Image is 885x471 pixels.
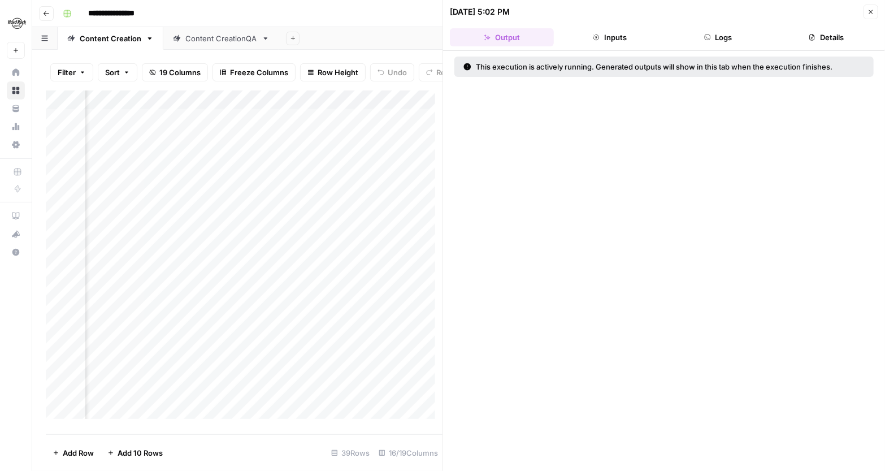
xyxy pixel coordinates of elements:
[388,67,407,78] span: Undo
[7,100,25,118] a: Your Data
[63,447,94,459] span: Add Row
[142,63,208,81] button: 19 Columns
[558,28,662,46] button: Inputs
[463,61,849,72] div: This execution is actively running. Generated outputs will show in this tab when the execution fi...
[7,243,25,261] button: Help + Support
[370,63,414,81] button: Undo
[46,444,101,462] button: Add Row
[212,63,296,81] button: Freeze Columns
[7,136,25,154] a: Settings
[80,33,141,44] div: Content Creation
[98,63,137,81] button: Sort
[163,27,279,50] a: Content CreationQA
[7,225,25,243] button: What's new?
[374,444,442,462] div: 16/19 Columns
[58,67,76,78] span: Filter
[450,28,554,46] button: Output
[105,67,120,78] span: Sort
[775,28,879,46] button: Details
[7,13,27,33] img: Hard Rock Digital Logo
[7,118,25,136] a: Usage
[159,67,201,78] span: 19 Columns
[327,444,374,462] div: 39 Rows
[419,63,462,81] button: Redo
[450,6,510,18] div: [DATE] 5:02 PM
[58,27,163,50] a: Content Creation
[666,28,770,46] button: Logs
[7,207,25,225] a: AirOps Academy
[50,63,93,81] button: Filter
[7,226,24,243] div: What's new?
[7,81,25,100] a: Browse
[436,67,454,78] span: Redo
[185,33,257,44] div: Content CreationQA
[318,67,358,78] span: Row Height
[7,63,25,81] a: Home
[230,67,288,78] span: Freeze Columns
[300,63,366,81] button: Row Height
[101,444,170,462] button: Add 10 Rows
[118,447,163,459] span: Add 10 Rows
[7,9,25,37] button: Workspace: Hard Rock Digital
